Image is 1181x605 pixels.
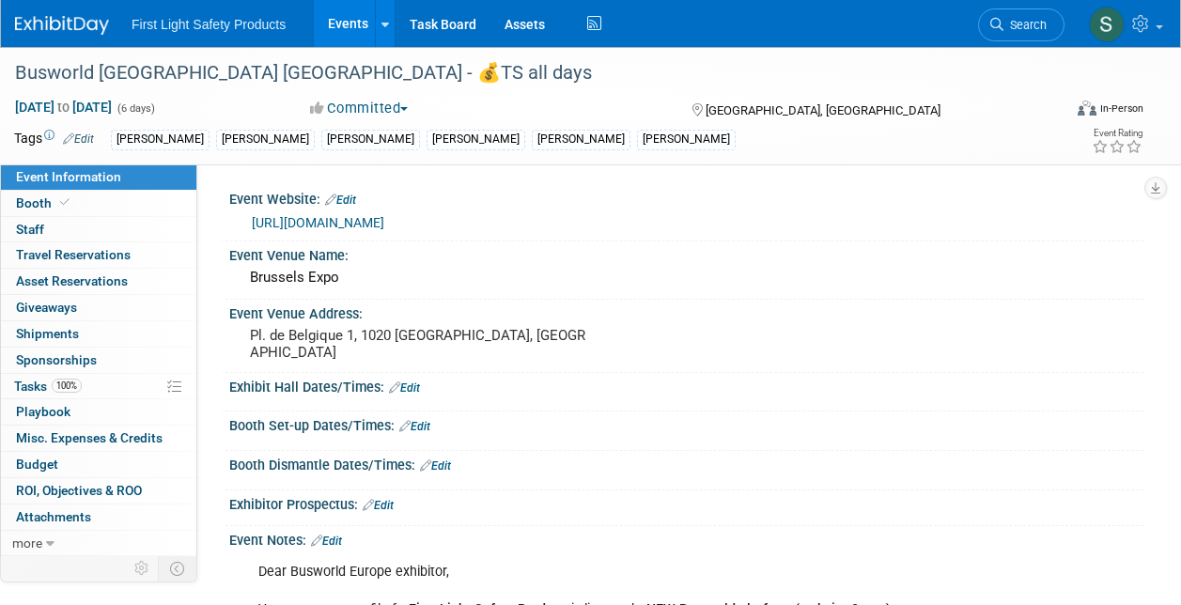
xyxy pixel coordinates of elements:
a: Misc. Expenses & Credits [1,426,196,451]
div: In-Person [1099,101,1143,116]
span: [GEOGRAPHIC_DATA], [GEOGRAPHIC_DATA] [706,103,940,117]
span: to [54,100,72,115]
a: Search [978,8,1064,41]
div: [PERSON_NAME] [321,130,420,149]
span: Staff [16,222,44,237]
div: Event Venue Address: [229,300,1143,323]
span: Playbook [16,404,70,419]
a: Event Information [1,164,196,190]
div: [PERSON_NAME] [111,130,210,149]
a: Sponsorships [1,348,196,373]
a: Edit [311,535,342,548]
div: Event Rating [1092,129,1142,138]
span: Budget [16,457,58,472]
div: Booth Dismantle Dates/Times: [229,451,1143,475]
div: [PERSON_NAME] [637,130,736,149]
td: Tags [14,129,94,150]
div: Exhibit Hall Dates/Times: [229,373,1143,397]
a: [URL][DOMAIN_NAME] [252,215,384,230]
span: ROI, Objectives & ROO [16,483,142,498]
span: Asset Reservations [16,273,128,288]
i: Booth reservation complete [60,197,70,208]
div: Event Notes: [229,526,1143,551]
a: Shipments [1,321,196,347]
span: Shipments [16,326,79,341]
div: Event Format [979,98,1143,126]
div: Exhibitor Prospectus: [229,490,1143,515]
button: Committed [303,99,415,118]
div: [PERSON_NAME] [427,130,525,149]
a: Edit [325,194,356,207]
span: First Light Safety Products [132,17,286,32]
a: more [1,531,196,556]
div: [PERSON_NAME] [216,130,315,149]
span: Travel Reservations [16,247,131,262]
div: Event Website: [229,185,1143,209]
div: Event Venue Name: [229,241,1143,265]
span: Attachments [16,509,91,524]
a: Edit [399,420,430,433]
span: Event Information [16,169,121,184]
a: Staff [1,217,196,242]
a: Edit [63,132,94,146]
a: Giveaways [1,295,196,320]
span: Misc. Expenses & Credits [16,430,163,445]
a: Asset Reservations [1,269,196,294]
a: Attachments [1,504,196,530]
td: Personalize Event Tab Strip [126,556,159,581]
pre: Pl. de Belgique 1, 1020 [GEOGRAPHIC_DATA], [GEOGRAPHIC_DATA] [250,327,589,361]
a: Edit [389,381,420,395]
span: (6 days) [116,102,155,115]
a: ROI, Objectives & ROO [1,478,196,504]
a: Travel Reservations [1,242,196,268]
td: Toggle Event Tabs [159,556,197,581]
div: Busworld [GEOGRAPHIC_DATA] [GEOGRAPHIC_DATA] - 💰TS all days [8,56,1047,90]
img: Steph Willemsen [1089,7,1125,42]
img: Format-Inperson.png [1078,101,1096,116]
span: Booth [16,195,73,210]
div: Brussels Expo [243,263,1129,292]
a: Booth [1,191,196,216]
span: Tasks [14,379,82,394]
a: Tasks100% [1,374,196,399]
span: [DATE] [DATE] [14,99,113,116]
div: Booth Set-up Dates/Times: [229,411,1143,436]
a: Budget [1,452,196,477]
div: [PERSON_NAME] [532,130,630,149]
span: Giveaways [16,300,77,315]
span: more [12,535,42,551]
a: Playbook [1,399,196,425]
span: Sponsorships [16,352,97,367]
span: 100% [52,379,82,393]
a: Edit [363,499,394,512]
img: ExhibitDay [15,16,109,35]
a: Edit [420,459,451,473]
span: Search [1003,18,1047,32]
